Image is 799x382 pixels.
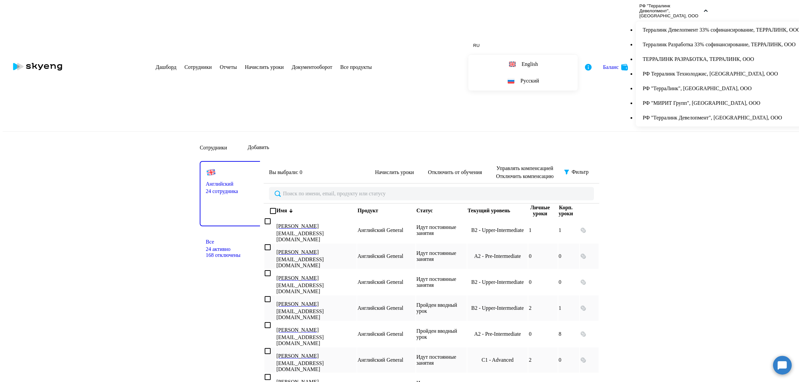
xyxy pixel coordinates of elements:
[220,64,237,70] a: Отчеты
[269,187,594,200] input: Поиск по имени, email, продукту или статусу
[416,302,466,314] p: Пройден вводный урок
[358,253,403,259] span: Английский General
[276,308,356,320] p: [EMAIL_ADDRESS][DOMAIN_NAME]
[276,249,356,255] a: [PERSON_NAME]
[206,167,216,178] img: english
[276,223,356,229] a: [PERSON_NAME]
[156,64,176,70] a: Дашборд
[200,145,227,151] h1: Сотрудники
[468,55,578,91] ul: RU
[559,205,579,217] div: Корп. уроки
[276,301,352,307] p: [PERSON_NAME]
[276,223,352,229] p: [PERSON_NAME]
[558,244,579,269] td: 0
[206,188,260,194] p: 24 сотрудника
[358,305,403,311] span: Английский General
[467,270,528,295] td: B2 - Upper-Intermediate
[245,64,284,70] a: Начислить уроки
[528,347,557,373] td: 2
[276,334,356,346] p: [EMAIL_ADDRESS][DOMAIN_NAME]
[416,354,466,366] p: Идут постоянные занятия
[467,218,528,243] td: B2 - Upper-Intermediate
[467,347,528,373] td: C1 - Advanced
[200,161,266,226] a: Английский24 сотрудника
[558,295,579,321] td: 1
[276,301,356,307] a: [PERSON_NAME]
[206,246,260,252] p: 24 активно
[558,270,579,295] td: 0
[599,61,632,74] button: Балансbalance
[467,295,528,321] td: B2 - Upper-Intermediate
[416,208,433,214] div: Статус
[276,327,352,333] p: [PERSON_NAME]
[358,227,403,233] span: Английский General
[276,353,356,359] a: [PERSON_NAME]
[528,244,557,269] td: 0
[528,295,557,321] td: 2
[184,64,212,70] a: Сотрудники
[529,205,551,217] div: Личные уроки
[206,252,260,258] p: 168 отключены
[276,257,356,269] p: [EMAIL_ADDRESS][DOMAIN_NAME]
[468,208,528,214] div: Текущий уровень
[276,327,356,333] a: [PERSON_NAME]
[528,218,557,243] td: 1
[528,270,557,295] td: 0
[558,347,579,373] td: 0
[558,218,579,243] td: 1
[248,144,269,150] div: Добавить
[276,360,356,372] p: [EMAIL_ADDRESS][DOMAIN_NAME]
[468,39,491,52] button: RU
[358,357,403,363] span: Английский General
[206,181,260,187] h3: Английский
[468,208,510,214] div: Текущий уровень
[358,279,403,285] span: Английский General
[269,169,302,175] span: Вы выбрали: 0
[276,283,356,294] p: [EMAIL_ADDRESS][DOMAIN_NAME]
[235,142,275,154] button: Добавить
[467,244,528,269] td: A2 - Pre-Intermediate
[206,239,260,245] h3: Все
[508,60,516,68] img: English
[416,328,466,340] p: Пройден вводный урок
[559,205,573,217] div: Корп. уроки
[276,275,352,281] p: [PERSON_NAME]
[358,331,403,337] span: Английский General
[603,64,619,70] div: Баланс
[276,231,356,243] p: [EMAIL_ADDRESS][DOMAIN_NAME]
[572,169,589,175] div: Фильтр
[276,353,352,359] p: [PERSON_NAME]
[276,208,287,214] div: Имя
[276,275,356,281] a: [PERSON_NAME]
[473,43,479,48] span: RU
[340,64,372,70] a: Все продукты
[358,208,378,214] div: Продукт
[636,3,711,19] button: РФ "Терралинк Девелопмент", [GEOGRAPHIC_DATA], ООО
[416,250,466,262] p: Идут постоянные занятия
[529,205,557,217] div: Личные уроки
[276,249,352,255] p: [PERSON_NAME]
[276,208,356,214] div: Имя
[558,321,579,347] td: 8
[507,77,515,85] img: Русский
[467,321,528,347] td: A2 - Pre-Intermediate
[200,232,266,297] a: Все24 активно168 отключены
[416,224,466,236] p: Идут постоянные занятия
[416,276,466,288] p: Идут постоянные занятия
[639,3,701,18] p: РФ "Терралинк Девелопмент", [GEOGRAPHIC_DATA], ООО
[559,166,594,178] button: Фильтр
[621,64,628,71] img: balance
[358,208,415,214] div: Продукт
[528,321,557,347] td: 0
[416,208,466,214] div: Статус
[292,64,332,70] a: Документооборот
